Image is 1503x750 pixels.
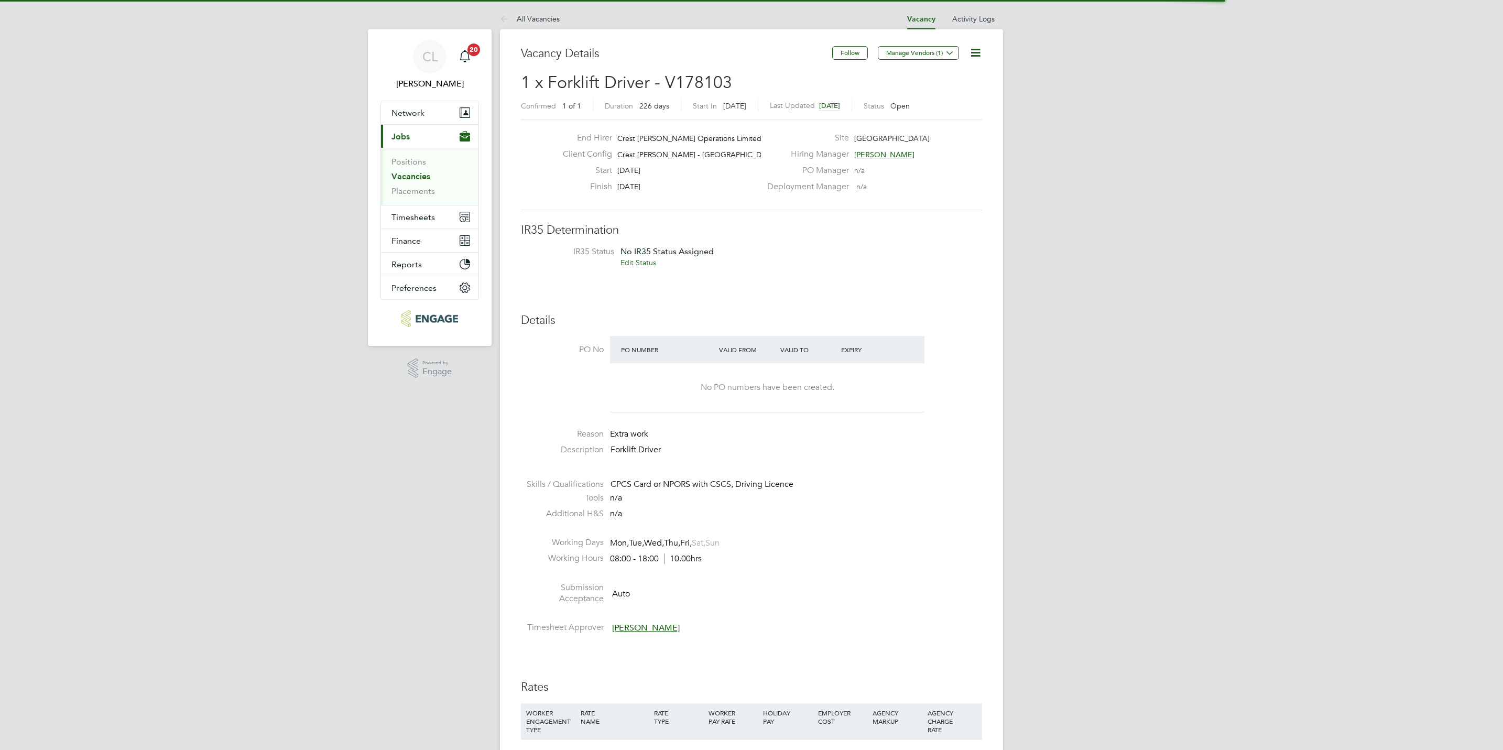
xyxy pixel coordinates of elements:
h3: Vacancy Details [521,46,832,61]
label: Timesheet Approver [521,622,604,633]
h3: Rates [521,680,982,695]
span: Timesheets [391,212,435,222]
label: Deployment Manager [761,181,849,192]
div: AGENCY CHARGE RATE [925,703,979,739]
div: EMPLOYER COST [815,703,870,731]
div: RATE TYPE [651,703,706,731]
span: Thu, [664,538,680,548]
span: 10.00hrs [664,553,702,564]
span: [GEOGRAPHIC_DATA] [854,134,930,143]
label: Start [554,165,612,176]
span: n/a [854,166,865,175]
label: Working Days [521,537,604,548]
span: Open [890,101,910,111]
label: Client Config [554,149,612,160]
label: Last Updated [770,101,815,110]
a: Vacancies [391,171,430,181]
span: No IR35 Status Assigned [620,246,714,256]
label: End Hirer [554,133,612,144]
span: Crest [PERSON_NAME] Operations Limited [617,134,761,143]
label: Site [761,133,849,144]
a: Positions [391,157,426,167]
label: Reason [521,429,604,440]
a: Powered byEngage [408,358,452,378]
div: WORKER ENGAGEMENT TYPE [524,703,578,739]
button: Jobs [381,125,478,148]
span: 20 [467,44,480,56]
span: Sun [705,538,720,548]
span: Finance [391,236,421,246]
img: protechltd-logo-retina.png [401,310,458,327]
h3: IR35 Determination [521,223,982,238]
label: Duration [605,101,633,111]
label: Confirmed [521,101,556,111]
button: Preferences [381,276,478,299]
span: Auto [612,588,630,599]
div: Jobs [381,148,478,205]
label: Start In [693,101,717,111]
span: [PERSON_NAME] [612,623,680,633]
span: 1 x Forklift Driver - V178103 [521,72,732,93]
a: CL[PERSON_NAME] [380,40,479,90]
label: Description [521,444,604,455]
button: Network [381,101,478,124]
a: Go to home page [380,310,479,327]
h3: Details [521,313,982,328]
label: PO No [521,344,604,355]
span: Powered by [422,358,452,367]
div: Valid To [778,340,839,359]
label: Additional H&S [521,508,604,519]
a: Vacancy [907,15,935,24]
button: Reports [381,253,478,276]
span: n/a [610,508,622,519]
div: AGENCY MARKUP [870,703,924,731]
span: Fri, [680,538,692,548]
button: Finance [381,229,478,252]
button: Manage Vendors (1) [878,46,959,60]
span: [DATE] [617,182,640,191]
div: No PO numbers have been created. [620,382,914,393]
span: Jobs [391,132,410,142]
button: Follow [832,46,868,60]
nav: Main navigation [368,29,492,346]
label: Finish [554,181,612,192]
label: Skills / Qualifications [521,479,604,490]
a: Activity Logs [952,14,995,24]
a: All Vacancies [500,14,560,24]
span: Chloe Lyons [380,78,479,90]
div: WORKER PAY RATE [706,703,760,731]
span: Wed, [644,538,664,548]
span: Tue, [629,538,644,548]
button: Timesheets [381,205,478,229]
p: Forklift Driver [611,444,982,455]
span: [PERSON_NAME] [854,150,914,159]
span: Engage [422,367,452,376]
span: Extra work [610,429,648,439]
label: PO Manager [761,165,849,176]
label: Status [864,101,884,111]
div: HOLIDAY PAY [760,703,815,731]
label: Hiring Manager [761,149,849,160]
span: Network [391,108,424,118]
div: CPCS Card or NPORS with CSCS, Driving Licence [611,479,982,490]
a: 20 [454,40,475,73]
span: 226 days [639,101,669,111]
span: Reports [391,259,422,269]
label: Working Hours [521,553,604,564]
span: [DATE] [723,101,746,111]
span: Preferences [391,283,437,293]
div: Expiry [838,340,900,359]
span: Crest [PERSON_NAME] - [GEOGRAPHIC_DATA] [617,150,778,159]
span: Mon, [610,538,629,548]
label: IR35 Status [531,246,614,257]
div: Valid From [716,340,778,359]
span: 1 of 1 [562,101,581,111]
span: n/a [856,182,867,191]
a: Edit Status [620,258,656,267]
div: RATE NAME [578,703,651,731]
span: CL [422,50,438,63]
span: Sat, [692,538,705,548]
label: Submission Acceptance [521,582,604,604]
label: Tools [521,493,604,504]
span: n/a [610,493,622,503]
